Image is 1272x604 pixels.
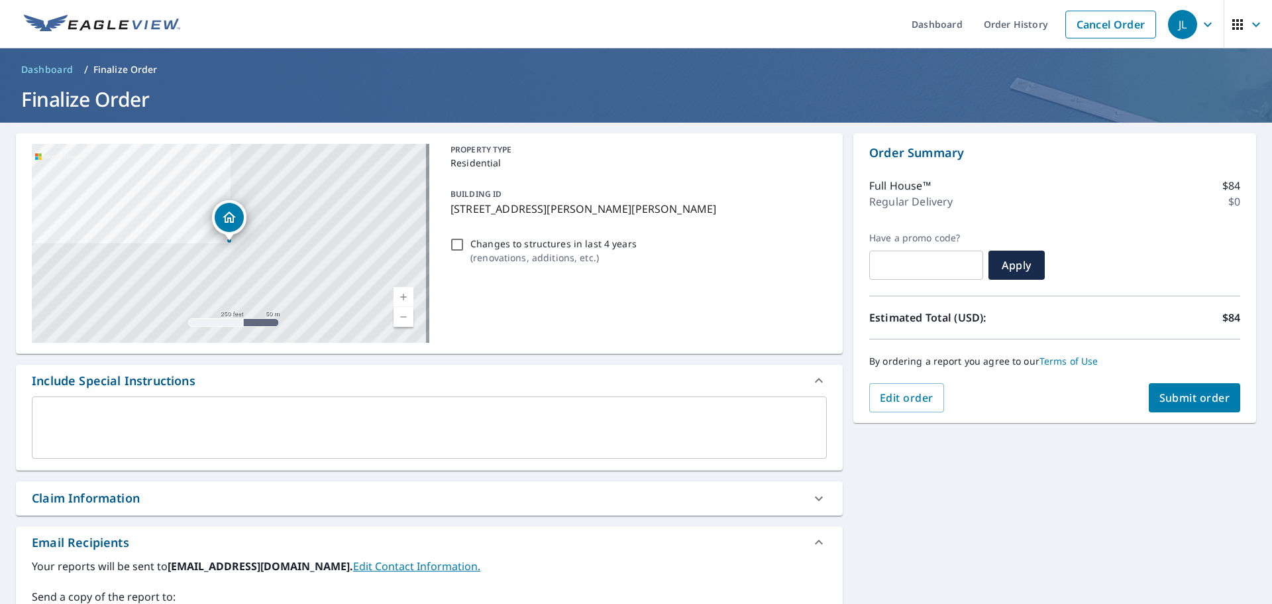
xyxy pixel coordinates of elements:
[1065,11,1156,38] a: Cancel Order
[869,178,931,194] p: Full House™
[470,251,637,265] p: ( renovations, additions, etc. )
[16,365,843,396] div: Include Special Instructions
[1039,355,1098,367] a: Terms of Use
[212,200,246,241] div: Dropped pin, building 1, Residential property, 4233 Millers Rdg Saint Charles, MO 63304
[168,559,353,574] b: [EMAIL_ADDRESS][DOMAIN_NAME].
[394,307,413,327] a: Current Level 17, Zoom Out
[988,251,1045,280] button: Apply
[16,59,1256,80] nav: breadcrumb
[353,559,480,574] a: EditContactInfo
[999,258,1034,272] span: Apply
[1168,10,1197,39] div: JL
[450,188,502,200] p: BUILDING ID
[869,355,1240,367] p: By ordering a report you agree to our
[880,391,933,405] span: Edit order
[93,63,158,76] p: Finalize Order
[1222,310,1240,326] p: $84
[869,194,953,210] p: Regular Delivery
[450,201,821,217] p: [STREET_ADDRESS][PERSON_NAME][PERSON_NAME]
[32,489,140,507] div: Claim Information
[32,372,195,390] div: Include Special Instructions
[16,481,843,515] div: Claim Information
[470,237,637,251] p: Changes to structures in last 4 years
[32,558,827,574] label: Your reports will be sent to
[450,156,821,170] p: Residential
[16,59,79,80] a: Dashboard
[869,232,983,244] label: Have a promo code?
[450,144,821,156] p: PROPERTY TYPE
[1159,391,1230,405] span: Submit order
[394,287,413,307] a: Current Level 17, Zoom In
[869,144,1240,162] p: Order Summary
[1222,178,1240,194] p: $84
[84,62,88,78] li: /
[16,526,843,558] div: Email Recipients
[1228,194,1240,210] p: $0
[24,15,180,34] img: EV Logo
[869,383,944,412] button: Edit order
[1149,383,1241,412] button: Submit order
[21,63,74,76] span: Dashboard
[16,86,1256,113] h1: Finalize Order
[869,310,1055,326] p: Estimated Total (USD):
[32,534,129,552] div: Email Recipients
